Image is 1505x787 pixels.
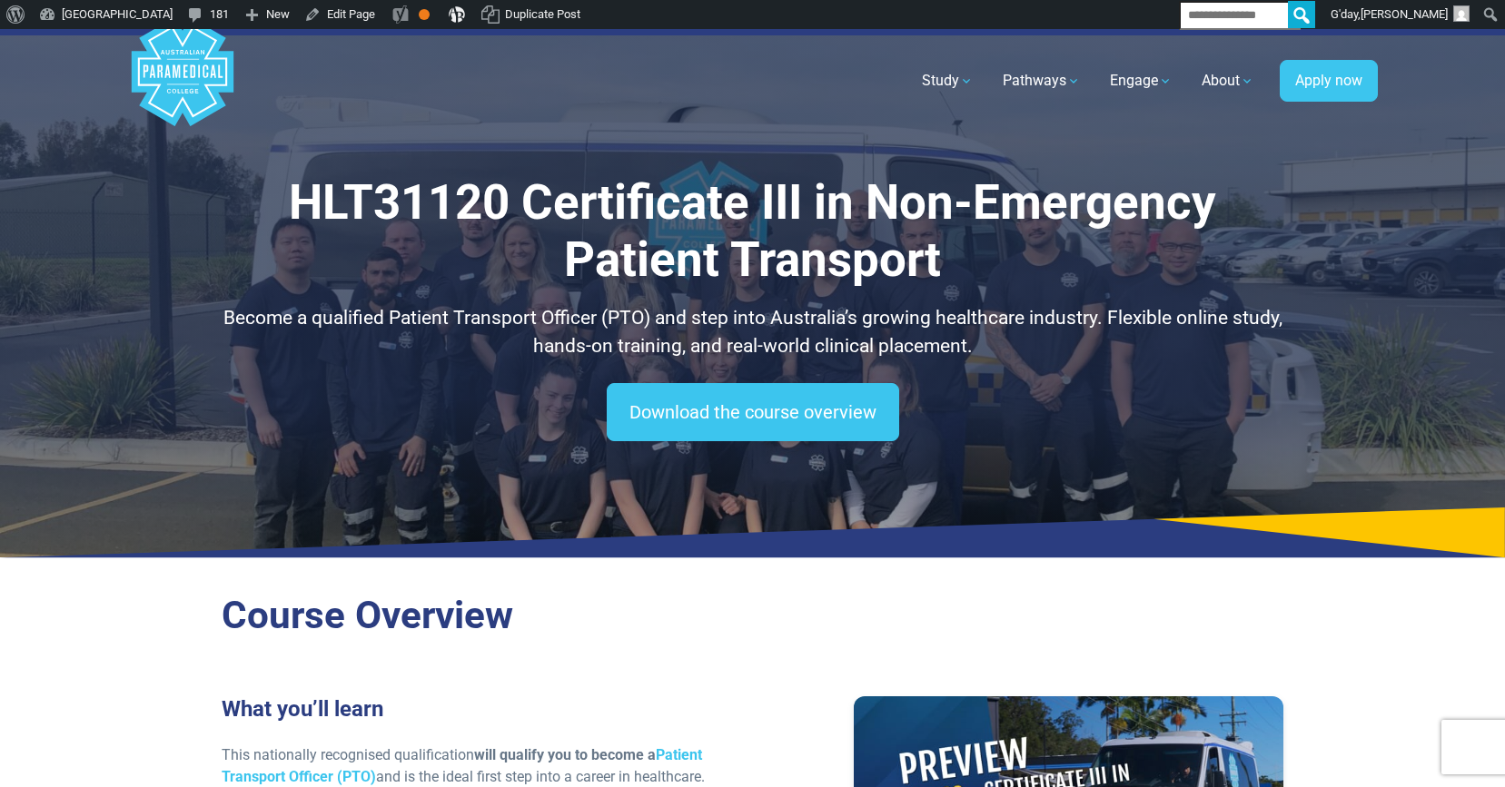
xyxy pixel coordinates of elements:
[607,383,899,441] a: Download the course overview
[128,35,237,127] a: Australian Paramedical College
[222,174,1284,290] h1: HLT31120 Certificate III in Non-Emergency Patient Transport
[992,55,1092,106] a: Pathways
[222,593,1284,639] h2: Course Overview
[911,55,985,106] a: Study
[222,746,702,785] strong: will qualify you to become a
[222,696,742,723] h3: What you’ll learn
[222,304,1284,361] p: Become a qualified Patient Transport Officer (PTO) and step into Australia’s growing healthcare i...
[1280,60,1378,102] a: Apply now
[222,746,702,785] a: Patient Transport Officer (PTO)
[1099,55,1183,106] a: Engage
[1191,55,1265,106] a: About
